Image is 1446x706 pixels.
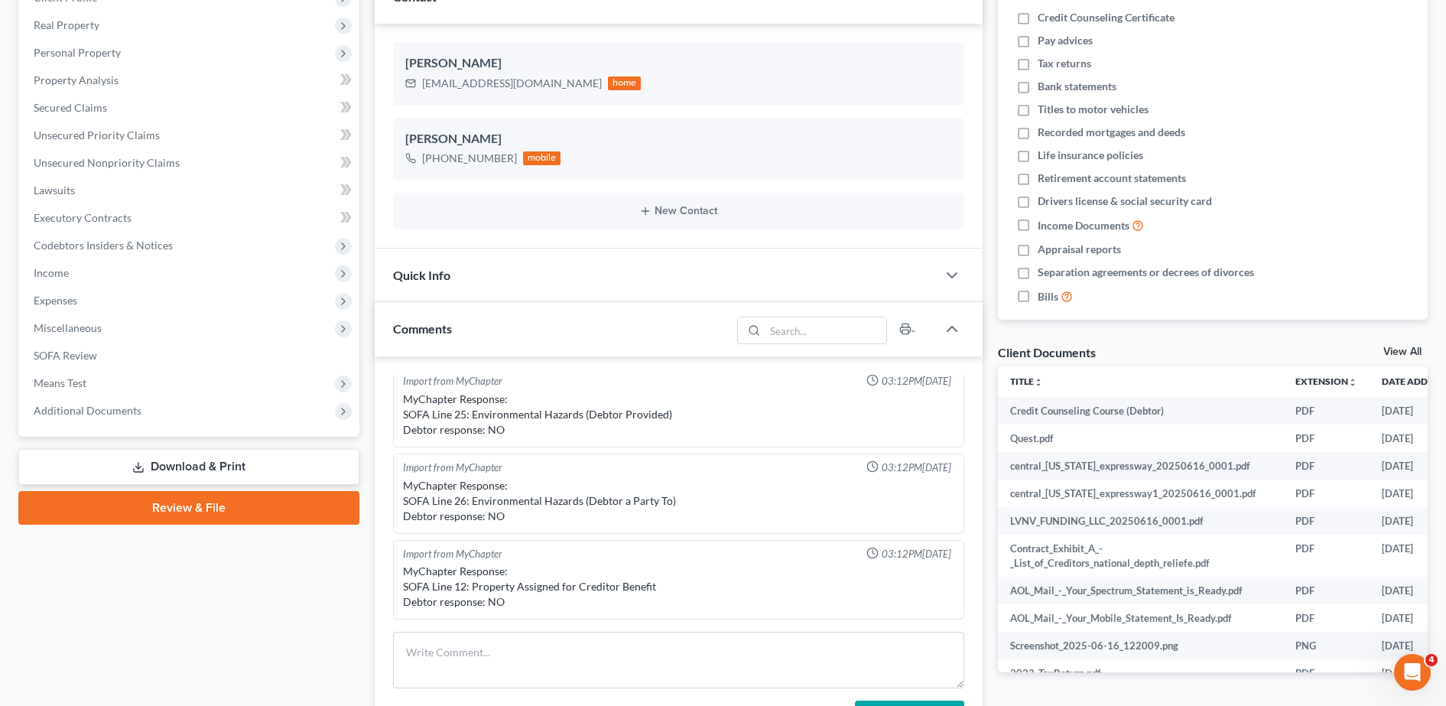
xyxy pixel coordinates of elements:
[403,478,954,524] div: MyChapter Response: SOFA Line 26: Environmental Hazards (Debtor a Party To) Debtor response: NO
[998,397,1283,425] td: Credit Counseling Course (Debtor)
[882,374,951,389] span: 03:12PM[DATE]
[1038,218,1129,233] span: Income Documents
[1425,654,1438,666] span: 4
[998,604,1283,632] td: AOL_Mail_-_Your_Mobile_Statement_Is_Ready.pdf
[403,460,502,475] div: Import from MyChapter
[1295,376,1357,387] a: Extensionunfold_more
[21,177,359,204] a: Lawsuits
[34,376,86,389] span: Means Test
[405,205,952,217] button: New Contact
[1283,452,1370,480] td: PDF
[1038,33,1093,48] span: Pay advices
[21,204,359,232] a: Executory Contracts
[1038,265,1254,280] span: Separation agreements or decrees of divorces
[765,317,886,343] input: Search...
[1283,659,1370,687] td: PDF
[998,535,1283,577] td: Contract_Exhibit_A_-_List_of_Creditors_national_depth_reliefe.pdf
[403,374,502,389] div: Import from MyChapter
[1283,397,1370,425] td: PDF
[34,211,132,224] span: Executory Contracts
[1383,346,1422,357] a: View All
[523,151,561,165] div: mobile
[422,76,602,91] div: [EMAIL_ADDRESS][DOMAIN_NAME]
[393,268,450,282] span: Quick Info
[998,480,1283,507] td: central_[US_STATE]_expressway1_20250616_0001.pdf
[34,404,141,417] span: Additional Documents
[21,67,359,94] a: Property Analysis
[34,129,160,142] span: Unsecured Priority Claims
[1038,289,1058,304] span: Bills
[34,73,119,86] span: Property Analysis
[882,547,951,561] span: 03:12PM[DATE]
[1038,125,1185,140] span: Recorded mortgages and deeds
[1283,480,1370,507] td: PDF
[998,659,1283,687] td: 2023_TaxReturn.pdf
[21,94,359,122] a: Secured Claims
[403,392,954,438] div: MyChapter Response: SOFA Line 25: Environmental Hazards (Debtor Provided) Debtor response: NO
[1038,10,1175,25] span: Credit Counseling Certificate
[34,321,102,334] span: Miscellaneous
[1283,535,1370,577] td: PDF
[18,449,359,485] a: Download & Print
[998,344,1096,360] div: Client Documents
[18,491,359,525] a: Review & File
[1394,654,1431,691] iframe: Intercom live chat
[1038,56,1091,71] span: Tax returns
[34,266,69,279] span: Income
[998,507,1283,535] td: LVNV_FUNDING_LLC_20250616_0001.pdf
[1283,425,1370,452] td: PDF
[34,239,173,252] span: Codebtors Insiders & Notices
[1038,242,1121,257] span: Appraisal reports
[34,18,99,31] span: Real Property
[1283,507,1370,535] td: PDF
[405,130,952,148] div: [PERSON_NAME]
[21,342,359,369] a: SOFA Review
[1038,194,1212,209] span: Drivers license & social security card
[1010,376,1043,387] a: Titleunfold_more
[34,46,121,59] span: Personal Property
[21,122,359,149] a: Unsecured Priority Claims
[34,184,75,197] span: Lawsuits
[34,349,97,362] span: SOFA Review
[1283,577,1370,604] td: PDF
[1283,604,1370,632] td: PDF
[1038,148,1143,163] span: Life insurance policies
[422,151,517,166] div: [PHONE_NUMBER]
[998,425,1283,452] td: Quest.pdf
[1038,102,1149,117] span: Titles to motor vehicles
[998,452,1283,480] td: central_[US_STATE]_expressway_20250616_0001.pdf
[403,547,502,561] div: Import from MyChapter
[34,156,180,169] span: Unsecured Nonpriority Claims
[1038,79,1116,94] span: Bank statements
[1038,171,1186,186] span: Retirement account statements
[34,101,107,114] span: Secured Claims
[403,564,954,610] div: MyChapter Response: SOFA Line 12: Property Assigned for Creditor Benefit Debtor response: NO
[393,321,452,336] span: Comments
[882,460,951,475] span: 03:12PM[DATE]
[608,76,642,90] div: home
[1348,378,1357,387] i: unfold_more
[34,294,77,307] span: Expenses
[998,577,1283,604] td: AOL_Mail_-_Your_Spectrum_Statement_is_Ready.pdf
[1283,632,1370,659] td: PNG
[405,54,952,73] div: [PERSON_NAME]
[1034,378,1043,387] i: unfold_more
[998,632,1283,659] td: Screenshot_2025-06-16_122009.png
[21,149,359,177] a: Unsecured Nonpriority Claims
